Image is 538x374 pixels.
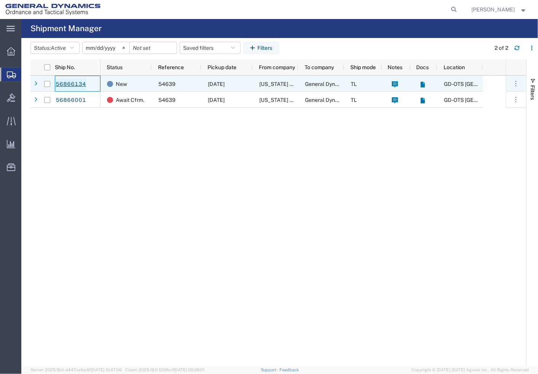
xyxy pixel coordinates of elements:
[55,78,86,90] a: 56866134
[259,64,295,70] span: From company
[55,64,75,70] span: Ship No.
[158,64,184,70] span: Reference
[30,368,122,372] span: Server: 2025.19.0-d447cefac8f
[174,368,204,372] span: [DATE] 09:39:01
[472,5,515,14] span: Karen Monarch
[444,64,465,70] span: Location
[243,42,279,54] button: Filters
[471,5,528,14] button: [PERSON_NAME]
[83,42,129,54] input: Not set
[305,64,334,70] span: To company
[305,81,362,87] span: General Dynamics - OTS
[30,42,80,54] button: Status:Active
[5,4,101,15] img: logo
[208,81,225,87] span: 09/22/2025
[91,368,122,372] span: [DATE] 10:47:06
[259,81,321,87] span: Florida custom mold
[279,368,299,372] a: Feedback
[351,97,357,103] span: TL
[208,97,225,103] span: 09/22/2025
[350,64,376,70] span: Ship mode
[444,81,519,87] span: GD-OTS Niceville
[444,97,519,103] span: GD-OTS Niceville
[530,85,536,100] span: Filters
[30,19,102,38] h4: Shipment Manager
[125,368,204,372] span: Client: 2025.19.0-129fbcf
[180,42,241,54] button: Saved filters
[55,94,86,106] a: 56866001
[158,97,176,103] span: 54639
[208,64,236,70] span: Pickup date
[417,64,429,70] span: Docs
[261,368,280,372] a: Support
[305,97,362,103] span: General Dynamics - OTS
[351,81,357,87] span: TL
[158,81,176,87] span: 54639
[130,42,177,54] input: Not set
[116,76,127,92] span: New
[412,367,529,373] span: Copyright © [DATE]-[DATE] Agistix Inc., All Rights Reserved
[116,92,144,108] span: Await Cfrm.
[51,45,66,51] span: Active
[107,64,123,70] span: Status
[388,64,402,70] span: Notes
[495,44,508,52] div: 2 of 2
[259,97,321,103] span: Florida custom mold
